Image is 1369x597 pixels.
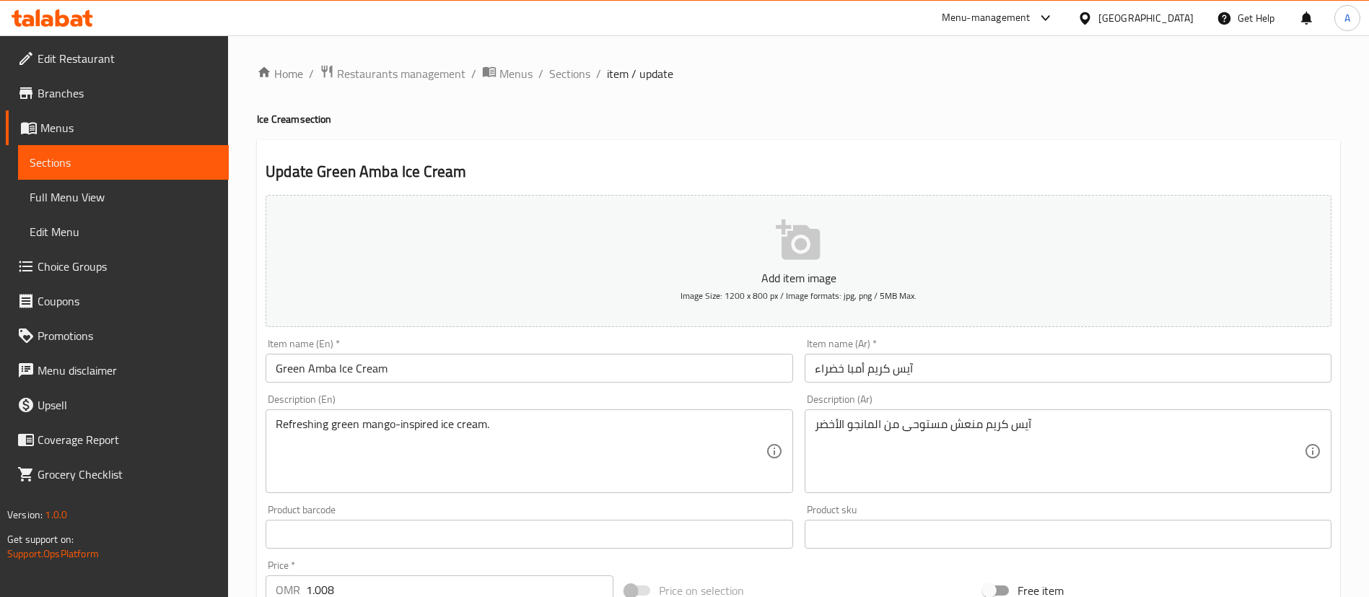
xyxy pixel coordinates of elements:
[38,50,217,67] span: Edit Restaurant
[6,249,229,284] a: Choice Groups
[549,65,590,82] a: Sections
[38,327,217,344] span: Promotions
[805,354,1331,383] input: Enter name Ar
[18,145,229,180] a: Sections
[6,284,229,318] a: Coupons
[288,269,1309,287] p: Add item image
[7,505,43,524] span: Version:
[30,154,217,171] span: Sections
[6,76,229,110] a: Branches
[6,41,229,76] a: Edit Restaurant
[471,65,476,82] li: /
[1344,10,1350,26] span: A
[45,505,67,524] span: 1.0.0
[266,161,1331,183] h2: Update Green Amba Ice Cream
[6,388,229,422] a: Upsell
[6,353,229,388] a: Menu disclaimer
[681,287,917,304] span: Image Size: 1200 x 800 px / Image formats: jpg, png / 5MB Max.
[18,180,229,214] a: Full Menu View
[607,65,673,82] span: item / update
[30,223,217,240] span: Edit Menu
[942,9,1031,27] div: Menu-management
[38,292,217,310] span: Coupons
[320,64,465,83] a: Restaurants management
[499,65,533,82] span: Menus
[6,457,229,492] a: Grocery Checklist
[38,431,217,448] span: Coverage Report
[30,188,217,206] span: Full Menu View
[6,318,229,353] a: Promotions
[276,417,765,486] textarea: Refreshing green mango-inspired ice cream.
[257,64,1340,83] nav: breadcrumb
[538,65,543,82] li: /
[40,119,217,136] span: Menus
[38,258,217,275] span: Choice Groups
[38,466,217,483] span: Grocery Checklist
[596,65,601,82] li: /
[38,84,217,102] span: Branches
[18,214,229,249] a: Edit Menu
[38,396,217,414] span: Upsell
[266,195,1331,327] button: Add item imageImage Size: 1200 x 800 px / Image formats: jpg, png / 5MB Max.
[7,530,74,549] span: Get support on:
[6,110,229,145] a: Menus
[815,417,1304,486] textarea: آيس كريم منعش مستوحى من المانجو الأخضر
[266,354,792,383] input: Enter name En
[266,520,792,549] input: Please enter product barcode
[309,65,314,82] li: /
[257,65,303,82] a: Home
[805,520,1331,549] input: Please enter product sku
[38,362,217,379] span: Menu disclaimer
[7,544,99,563] a: Support.OpsPlatform
[6,422,229,457] a: Coverage Report
[1098,10,1194,26] div: [GEOGRAPHIC_DATA]
[482,64,533,83] a: Menus
[257,112,1340,126] h4: Ice Cream section
[337,65,465,82] span: Restaurants management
